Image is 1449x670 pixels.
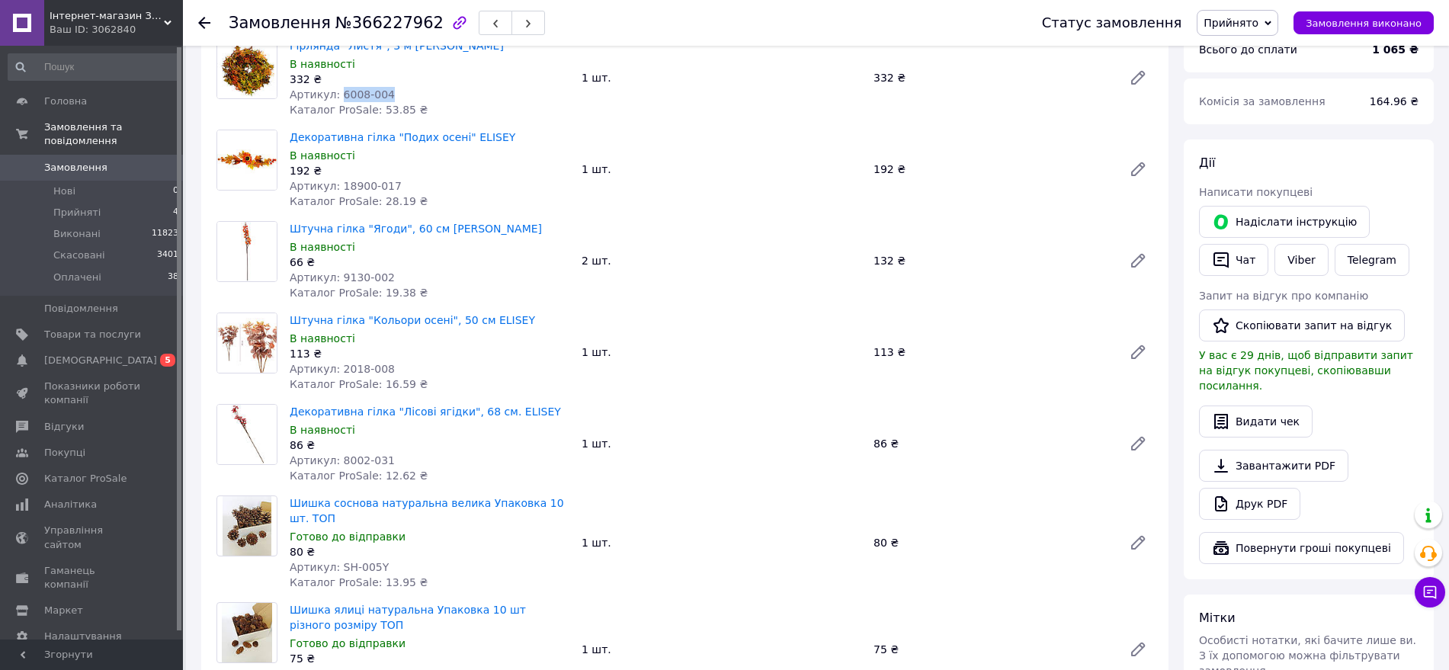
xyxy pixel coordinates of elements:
a: Viber [1274,244,1328,276]
span: Каталог ProSale: 19.38 ₴ [290,287,428,299]
span: У вас є 29 днів, щоб відправити запит на відгук покупцеві, скопіювавши посилання. [1199,349,1413,392]
span: Скасовані [53,248,105,262]
span: Каталог ProSale: 13.95 ₴ [290,576,428,588]
span: Аналітика [44,498,97,511]
span: 4 [173,206,178,220]
span: 3401 [157,248,178,262]
a: Редагувати [1123,63,1153,93]
img: Декоративна гілка "Подих осені" ELISEY [217,130,277,190]
div: 1 шт. [575,433,867,454]
div: 1 шт. [575,341,867,363]
span: Замовлення [44,161,107,175]
span: Гаманець компанії [44,564,141,591]
span: Повідомлення [44,302,118,316]
a: Редагувати [1123,634,1153,665]
span: Мітки [1199,611,1236,625]
span: Артикул: 6008-004 [290,88,395,101]
a: Гірлянда "Листя", 3 м [PERSON_NAME] [290,40,504,52]
div: 132 ₴ [867,250,1117,271]
div: 86 ₴ [290,438,569,453]
span: Каталог ProSale: 28.19 ₴ [290,195,428,207]
a: Штучна гілка "Ягоди", 60 см [PERSON_NAME] [290,223,542,235]
span: В наявності [290,149,355,162]
span: Виконані [53,227,101,241]
a: Редагувати [1123,245,1153,276]
span: Товари та послуги [44,328,141,341]
button: Скопіювати запит на відгук [1199,309,1405,341]
a: Редагувати [1123,337,1153,367]
img: Штучна гілка "Кольори осені", 50 см ELISEY [217,313,277,373]
a: Завантажити PDF [1199,450,1348,482]
span: Маркет [44,604,83,617]
span: Артикул: 9130-002 [290,271,395,284]
span: 5 [160,354,175,367]
div: 332 ₴ [867,67,1117,88]
span: В наявності [290,241,355,253]
div: Повернутися назад [198,15,210,30]
a: Друк PDF [1199,488,1300,520]
span: Артикул: 18900-017 [290,180,402,192]
div: 80 ₴ [867,532,1117,553]
img: Декоративна гілка "Лісові ягідки", 68 см. ELISEY [217,405,277,464]
a: Telegram [1335,244,1409,276]
span: №366227962 [335,14,444,32]
img: Штучна гілка "Ягоди", 60 см ELISEY [217,222,277,281]
a: Редагувати [1123,527,1153,558]
span: В наявності [290,424,355,436]
span: Показники роботи компанії [44,380,141,407]
div: Статус замовлення [1042,15,1182,30]
button: Чат [1199,244,1268,276]
span: Головна [44,95,87,108]
span: В наявності [290,58,355,70]
div: 80 ₴ [290,544,569,559]
span: Артикул: 8002-031 [290,454,395,466]
div: 113 ₴ [867,341,1117,363]
span: Управління сайтом [44,524,141,551]
span: [DEMOGRAPHIC_DATA] [44,354,157,367]
span: Прийняті [53,206,101,220]
span: Прийнято [1204,17,1258,29]
a: Шишка соснова натуральна велика Упаковка 10 шт. ТОП [290,497,564,524]
button: Видати чек [1199,406,1313,438]
a: Редагувати [1123,428,1153,459]
div: 1 шт. [575,67,867,88]
span: Каталог ProSale: 53.85 ₴ [290,104,428,116]
span: Налаштування [44,630,122,643]
span: Дії [1199,155,1215,170]
span: Каталог ProSale: 16.59 ₴ [290,378,428,390]
span: Інтернет-магазин Зозулька [50,9,164,23]
b: 1 065 ₴ [1372,43,1419,56]
span: Артикул: 2018-008 [290,363,395,375]
img: Гірлянда "Листя", 3 м ELISEY [217,39,277,98]
div: 113 ₴ [290,346,569,361]
a: Шишка ялиці натуральна Упаковка 10 шт різного розміру ТОП [290,604,526,631]
div: 332 ₴ [290,72,569,87]
a: Штучна гілка "Кольори осені", 50 см ELISEY [290,314,535,326]
span: Запит на відгук про компанію [1199,290,1368,302]
span: Покупці [44,446,85,460]
span: Каталог ProSale: 12.62 ₴ [290,470,428,482]
span: Нові [53,184,75,198]
button: Замовлення виконано [1294,11,1434,34]
span: Готово до відправки [290,531,406,543]
span: Артикул: SH-005Y [290,561,389,573]
div: Ваш ID: 3062840 [50,23,183,37]
div: 1 шт. [575,159,867,180]
button: Повернути гроші покупцеві [1199,532,1404,564]
div: 2 шт. [575,250,867,271]
div: 1 шт. [575,639,867,660]
span: 11823 [152,227,178,241]
span: Готово до відправки [290,637,406,649]
span: Оплачені [53,271,101,284]
span: Замовлення та повідомлення [44,120,183,148]
span: Замовлення виконано [1306,18,1422,29]
img: Шишка соснова натуральна велика Упаковка 10 шт. ТОП [223,496,271,556]
div: 86 ₴ [867,433,1117,454]
img: Шишка ялиці натуральна Упаковка 10 шт різного розміру ТОП [222,603,271,662]
div: 1 шт. [575,532,867,553]
span: Всього до сплати [1199,43,1297,56]
span: Замовлення [229,14,331,32]
span: 164.96 ₴ [1370,95,1419,107]
div: 75 ₴ [290,651,569,666]
div: 192 ₴ [290,163,569,178]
